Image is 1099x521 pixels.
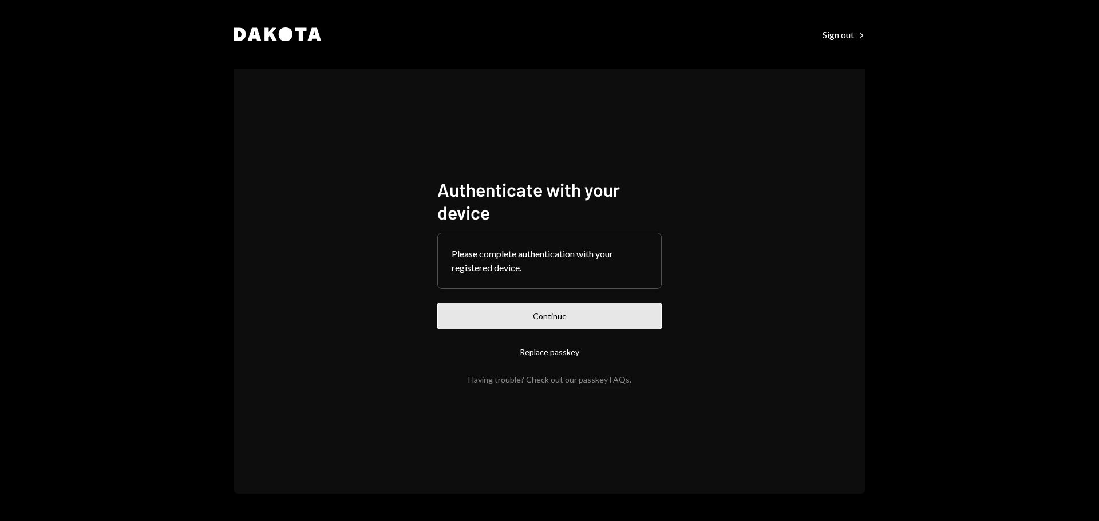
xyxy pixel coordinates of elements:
a: Sign out [823,28,865,41]
button: Continue [437,303,662,329]
div: Please complete authentication with your registered device. [452,247,647,275]
a: passkey FAQs [579,375,630,385]
div: Having trouble? Check out our . [468,375,631,384]
div: Sign out [823,29,865,41]
button: Replace passkey [437,339,662,365]
h1: Authenticate with your device [437,178,662,224]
